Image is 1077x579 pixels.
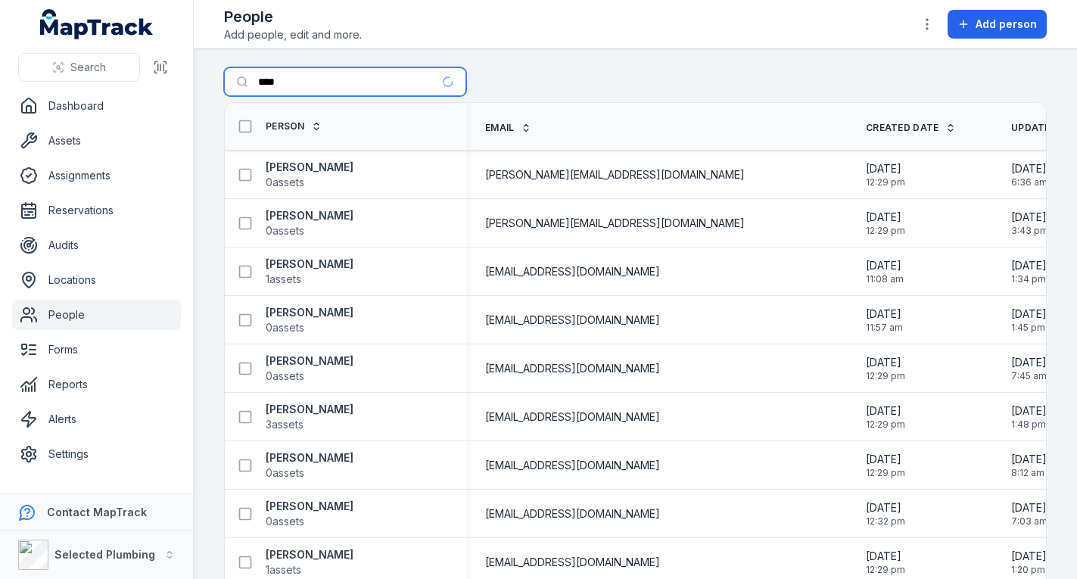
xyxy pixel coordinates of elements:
[866,122,939,134] span: Created Date
[1011,403,1047,431] time: 8/15/2025, 1:48:11 PM
[1011,549,1047,576] time: 8/1/2025, 1:20:37 PM
[866,549,905,576] time: 1/14/2025, 12:29:42 PM
[1011,452,1047,467] span: [DATE]
[224,27,362,42] span: Add people, edit and more.
[1011,403,1047,419] span: [DATE]
[12,439,181,469] a: Settings
[266,272,301,287] span: 1 assets
[1011,452,1047,479] time: 8/15/2025, 8:12:13 AM
[485,506,660,521] span: [EMAIL_ADDRESS][DOMAIN_NAME]
[12,126,181,156] a: Assets
[485,555,660,570] span: [EMAIL_ADDRESS][DOMAIN_NAME]
[948,10,1047,39] button: Add person
[866,307,903,334] time: 2/4/2025, 11:57:19 AM
[266,514,304,529] span: 0 assets
[866,467,905,479] span: 12:29 pm
[1011,564,1047,576] span: 1:20 pm
[866,500,905,528] time: 4/29/2025, 12:32:00 PM
[1011,500,1047,515] span: [DATE]
[1011,273,1047,285] span: 1:34 pm
[485,264,660,279] span: [EMAIL_ADDRESS][DOMAIN_NAME]
[866,355,905,382] time: 1/14/2025, 12:29:42 PM
[266,223,304,238] span: 0 assets
[266,353,353,384] a: [PERSON_NAME]0assets
[1011,161,1047,176] span: [DATE]
[866,210,905,225] span: [DATE]
[1011,225,1048,237] span: 3:43 pm
[47,506,147,518] strong: Contact MapTrack
[266,417,303,432] span: 3 assets
[266,499,353,529] a: [PERSON_NAME]0assets
[1011,370,1047,382] span: 7:45 am
[266,257,353,287] a: [PERSON_NAME]1assets
[485,409,660,425] span: [EMAIL_ADDRESS][DOMAIN_NAME]
[866,564,905,576] span: 12:29 pm
[266,160,353,190] a: [PERSON_NAME]0assets
[866,419,905,431] span: 12:29 pm
[266,499,353,514] strong: [PERSON_NAME]
[266,320,304,335] span: 0 assets
[866,403,905,419] span: [DATE]
[485,216,745,231] span: [PERSON_NAME][EMAIL_ADDRESS][DOMAIN_NAME]
[866,322,903,334] span: 11:57 am
[866,161,905,176] span: [DATE]
[866,225,905,237] span: 12:29 pm
[12,369,181,400] a: Reports
[485,167,745,182] span: [PERSON_NAME][EMAIL_ADDRESS][DOMAIN_NAME]
[866,403,905,431] time: 1/14/2025, 12:29:42 PM
[12,404,181,434] a: Alerts
[1011,355,1047,370] span: [DATE]
[12,300,181,330] a: People
[12,160,181,191] a: Assignments
[1011,258,1047,273] span: [DATE]
[1011,307,1047,334] time: 8/15/2025, 1:45:58 PM
[1011,307,1047,322] span: [DATE]
[485,313,660,328] span: [EMAIL_ADDRESS][DOMAIN_NAME]
[866,452,905,479] time: 1/14/2025, 12:29:42 PM
[224,6,362,27] h2: People
[266,369,304,384] span: 0 assets
[266,175,304,190] span: 0 assets
[1011,500,1047,528] time: 8/1/2025, 7:03:17 AM
[266,257,353,272] strong: [PERSON_NAME]
[266,353,353,369] strong: [PERSON_NAME]
[1011,467,1047,479] span: 8:12 am
[1011,515,1047,528] span: 7:03 am
[1011,210,1048,237] time: 2/20/2025, 3:43:11 PM
[266,208,353,238] a: [PERSON_NAME]0assets
[1011,161,1047,188] time: 8/15/2025, 6:36:29 AM
[12,265,181,295] a: Locations
[485,122,515,134] span: Email
[1011,258,1047,285] time: 8/15/2025, 1:34:17 PM
[866,307,903,322] span: [DATE]
[266,160,353,175] strong: [PERSON_NAME]
[266,465,304,481] span: 0 assets
[70,60,106,75] span: Search
[266,402,353,417] strong: [PERSON_NAME]
[1011,176,1047,188] span: 6:36 am
[12,335,181,365] a: Forms
[266,450,353,481] a: [PERSON_NAME]0assets
[866,500,905,515] span: [DATE]
[40,9,154,39] a: MapTrack
[866,161,905,188] time: 1/14/2025, 12:29:42 PM
[12,91,181,121] a: Dashboard
[866,549,905,564] span: [DATE]
[976,17,1037,32] span: Add person
[866,515,905,528] span: 12:32 pm
[266,402,353,432] a: [PERSON_NAME]3assets
[266,547,353,577] a: [PERSON_NAME]1assets
[1011,419,1047,431] span: 1:48 pm
[1011,322,1047,334] span: 1:45 pm
[866,258,904,285] time: 5/7/2025, 11:08:58 AM
[266,305,353,320] strong: [PERSON_NAME]
[266,120,305,132] span: Person
[866,210,905,237] time: 1/14/2025, 12:29:42 PM
[266,562,301,577] span: 1 assets
[1011,355,1047,382] time: 8/15/2025, 7:45:16 AM
[866,258,904,273] span: [DATE]
[266,208,353,223] strong: [PERSON_NAME]
[12,230,181,260] a: Audits
[266,305,353,335] a: [PERSON_NAME]0assets
[485,458,660,473] span: [EMAIL_ADDRESS][DOMAIN_NAME]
